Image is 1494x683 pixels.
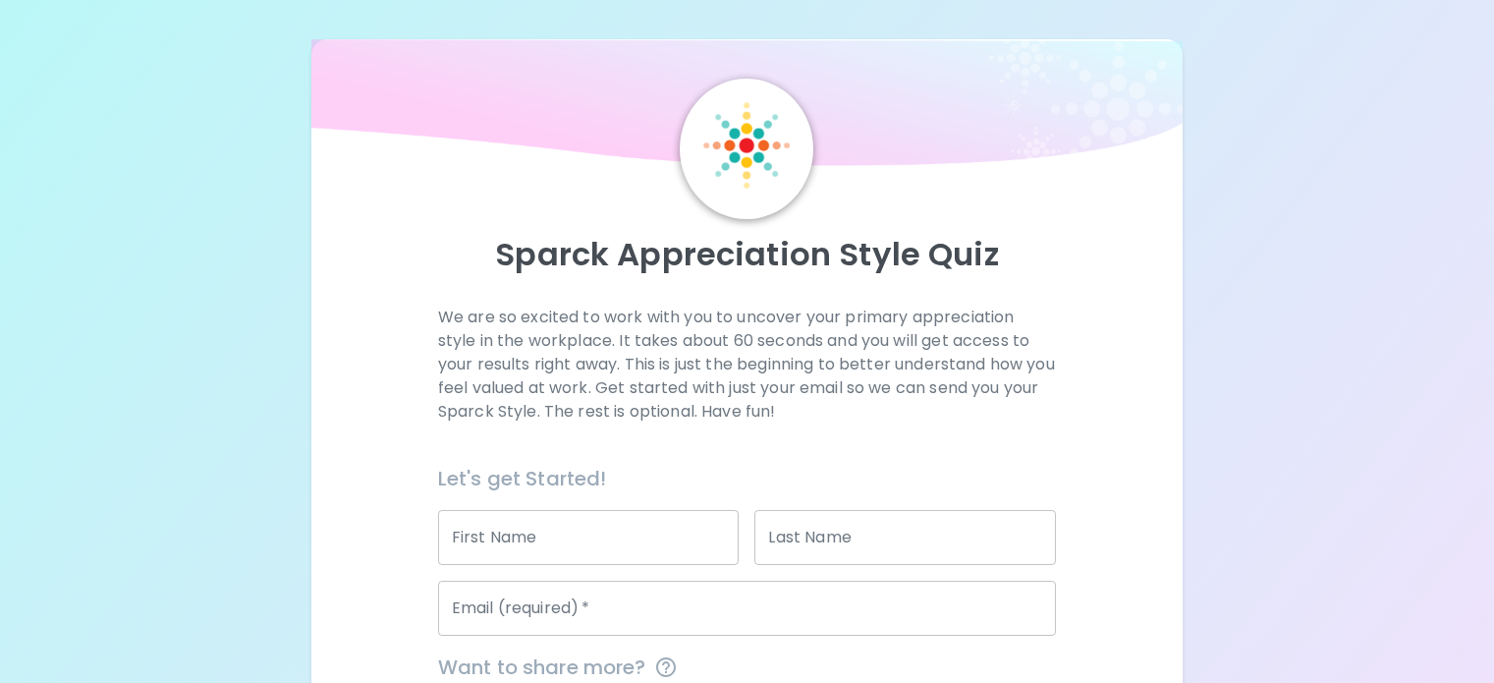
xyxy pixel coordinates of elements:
[654,655,678,679] svg: This information is completely confidential and only used for aggregated appreciation studies at ...
[703,102,790,189] img: Sparck Logo
[335,235,1159,274] p: Sparck Appreciation Style Quiz
[438,652,1056,683] span: Want to share more?
[438,463,1056,494] h6: Let's get Started!
[311,39,1183,177] img: wave
[438,306,1056,424] p: We are so excited to work with you to uncover your primary appreciation style in the workplace. I...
